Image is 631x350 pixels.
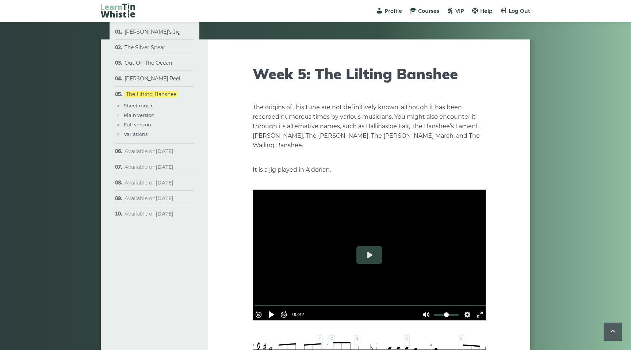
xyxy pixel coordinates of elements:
strong: [DATE] [156,195,173,202]
span: Courses [418,8,439,14]
span: Available on [125,195,173,202]
a: Sheet music [124,103,153,109]
a: Plain version [124,112,154,118]
a: Out On The Ocean [125,60,172,66]
a: VIP [447,8,464,14]
a: Log Out [500,8,530,14]
strong: [DATE] [156,210,173,217]
span: Available on [125,210,173,217]
a: Full version [124,122,151,128]
strong: [DATE] [156,179,173,186]
p: The origins of this tune are not definitively known, although it has been recorded numerous times... [253,103,486,150]
img: LearnTinWhistle.com [101,3,135,18]
a: Profile [376,8,402,14]
p: It is a jig played in A dorian. [253,165,486,175]
a: Help [471,8,493,14]
span: Available on [125,179,173,186]
a: Variations [124,131,148,137]
strong: [DATE] [156,164,173,170]
a: The Silver Spear [125,44,165,51]
h1: Week 5: The Lilting Banshee [253,65,486,83]
strong: [DATE] [156,148,173,155]
span: VIP [455,8,464,14]
span: Available on [125,148,173,155]
a: [PERSON_NAME] Reel [125,75,180,82]
span: Profile [385,8,402,14]
a: The Lilting Banshee [125,91,178,98]
span: Log Out [509,8,530,14]
span: Available on [125,164,173,170]
a: Courses [409,8,439,14]
span: Help [480,8,493,14]
a: [PERSON_NAME]’s Jig [125,28,181,35]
